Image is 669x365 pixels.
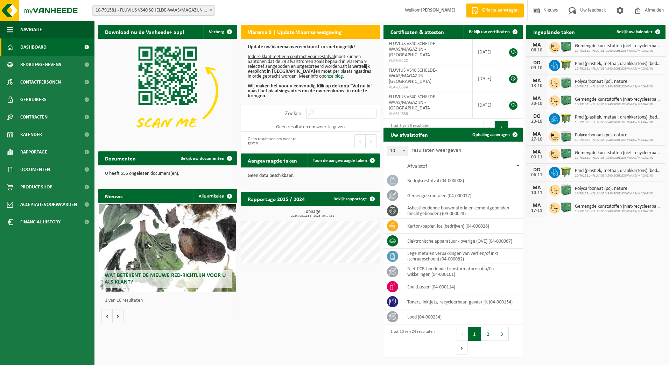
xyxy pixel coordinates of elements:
[575,85,653,89] span: 10-791581 - FLUVIUS VS40 SCHELDE-WAAS/MAGAZIJN
[560,166,572,178] img: WB-1100-HPE-GN-50
[402,249,523,264] td: lege metalen verpakkingen van verf en/of inkt (schraapschoon) (04-000082)
[387,146,408,156] span: 10
[575,120,662,124] span: 10-791581 - FLUVIUS VS40 SCHELDE-WAAS/MAGAZIJN
[457,327,468,341] button: Previous
[20,161,50,178] span: Documenten
[203,25,237,39] button: Verberg
[575,102,662,107] span: 10-791581 - FLUVIUS VS40 SCHELDE-WAAS/MAGAZIJN
[560,148,572,160] img: PB-HB-1400-HPE-GN-01
[575,115,662,120] span: Pmd (plastiek, metaal, drankkartons) (bedrijven)
[402,309,523,324] td: lood (04-000234)
[530,208,544,213] div: 17-11
[383,128,435,141] h2: Uw afvalstoffen
[20,178,52,196] span: Product Shop
[575,186,653,192] span: Polycarbonaat (pc), naturel
[530,60,544,66] div: DO
[575,138,653,142] span: 10-791581 - FLUVIUS VS40 SCHELDE-WAAS/MAGAZIJN
[248,84,373,99] b: Klik op de knop "Vul nu in" naast het plaatsingsadres om de overeenkomst in orde te brengen.
[560,94,572,106] img: PB-HB-1400-HPE-GN-01
[530,78,544,84] div: MA
[469,30,510,34] span: Bekijk uw certificaten
[530,119,544,124] div: 23-10
[472,133,510,137] span: Ophaling aanvragen
[98,39,237,143] img: Download de VHEPlus App
[389,68,437,84] span: FLUVIUS VS40 SCHELDE-WAAS/MAGAZIJN - [GEOGRAPHIC_DATA]
[241,25,349,38] h2: Vlarema 9 | Update Vlaamse wetgeving
[575,43,662,49] span: Gemengde kunststoffen (niet-recycleerbaar), exclusief pvc
[209,30,224,34] span: Verberg
[611,25,665,39] a: Bekijk uw kalender
[248,173,373,178] p: Geen data beschikbaar.
[105,171,230,176] p: U heeft 555 ongelezen document(en).
[241,153,304,167] h2: Aangevraagde taken
[530,96,544,101] div: MA
[575,67,662,71] span: 10-791581 - FLUVIUS VS40 SCHELDE-WAAS/MAGAZIJN
[481,327,495,341] button: 2
[244,214,380,218] span: 2024: 95,116 t - 2025: 54,742 t
[366,134,376,148] button: Next
[387,326,435,356] div: 1 tot 10 van 24 resultaten
[575,168,662,174] span: Pmd (plastiek, metaal, drankkartons) (bedrijven)
[20,143,47,161] span: Rapportage
[324,74,344,79] a: onze blog.
[402,264,523,279] td: niet-PCB-houdende transformatoren Alu/Cu wikkelingen (04-000101)
[530,149,544,155] div: MA
[248,54,335,59] u: Iedere klant met een contract voor restafval
[526,25,582,38] h2: Ingeplande taken
[241,192,312,206] h2: Rapportage 2025 / 2024
[20,21,42,38] span: Navigatie
[473,92,502,119] td: [DATE]
[575,79,653,85] span: Polycarbonaat (pc), naturel
[389,111,467,117] span: VLA614836
[328,192,379,206] a: Bekijk rapportage
[575,49,662,53] span: 10-791581 - FLUVIUS VS40 SCHELDE-WAAS/MAGAZIJN
[248,45,373,99] p: moet kunnen aantonen dat de 29 afvalstromen zoals bepaald in Vlarema 9 selectief aangeboden en ui...
[313,158,367,163] span: Toon de aangevraagde taken
[307,153,379,167] a: Toon de aangevraagde taken
[93,6,214,15] span: 10-791581 - FLUVIUS VS40 SCHELDE-WAAS/MAGAZIJN - BELSELE
[468,327,481,341] button: 1
[20,73,61,91] span: Contactpersonen
[530,101,544,106] div: 20-10
[389,85,467,90] span: VLA703364
[101,309,113,323] button: Vorige
[495,327,509,341] button: 3
[387,146,408,156] span: 10
[99,204,236,292] a: Wat betekent de nieuwe RED-richtlijn voor u als klant?
[241,122,380,132] td: Geen resultaten om weer te geven
[617,30,653,34] span: Bekijk uw kalender
[20,91,47,108] span: Gebruikers
[248,64,370,74] b: Dit is wettelijk verplicht in [GEOGRAPHIC_DATA]
[560,41,572,53] img: PB-HB-1400-HPE-GN-01
[530,203,544,208] div: MA
[20,108,48,126] span: Contracten
[20,213,61,231] span: Financial History
[575,204,662,209] span: Gemengde kunststoffen (niet-recycleerbaar), exclusief pvc
[575,133,653,138] span: Polycarbonaat (pc), naturel
[575,174,662,178] span: 10-791581 - FLUVIUS VS40 SCHELDE-WAAS/MAGAZIJN
[530,131,544,137] div: MA
[402,173,523,188] td: bedrijfsrestafval (04-000008)
[530,167,544,173] div: DO
[530,155,544,160] div: 03-11
[20,56,61,73] span: Bedrijfsgegevens
[575,156,662,160] span: 10-791581 - FLUVIUS VS40 SCHELDE-WAAS/MAGAZIJN
[20,196,77,213] span: Acceptatievoorwaarden
[354,134,366,148] button: Previous
[560,183,572,196] img: PB-HB-1400-HPE-GN-11
[463,25,522,39] a: Bekijk uw certificaten
[98,189,129,203] h2: Nieuws
[92,5,215,16] span: 10-791581 - FLUVIUS VS40 SCHELDE-WAAS/MAGAZIJN - BELSELE
[402,188,523,203] td: gemengde metalen (04-000017)
[530,114,544,119] div: DO
[530,185,544,191] div: MA
[421,8,456,13] strong: [PERSON_NAME]
[560,112,572,124] img: WB-1100-HPE-GN-50
[575,150,662,156] span: Gemengde kunststoffen (niet-recycleerbaar), exclusief pvc
[457,341,467,355] button: Next
[193,189,237,203] a: Alle artikelen
[407,164,427,169] span: Afvalstof
[480,7,520,14] span: Offerte aanvragen
[484,121,495,135] button: Previous
[530,191,544,195] div: 10-11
